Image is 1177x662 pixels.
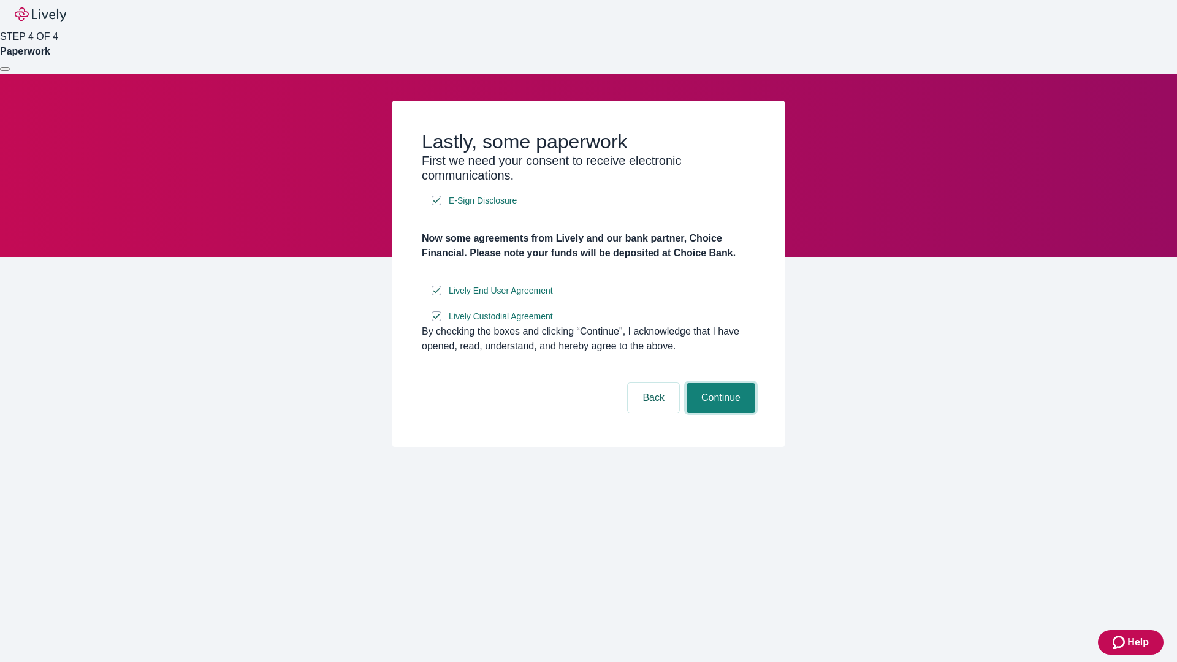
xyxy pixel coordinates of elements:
svg: Zendesk support icon [1113,635,1127,650]
button: Zendesk support iconHelp [1098,630,1164,655]
a: e-sign disclosure document [446,283,555,299]
a: e-sign disclosure document [446,309,555,324]
span: E-Sign Disclosure [449,194,517,207]
h3: First we need your consent to receive electronic communications. [422,153,755,183]
button: Back [628,383,679,413]
div: By checking the boxes and clicking “Continue", I acknowledge that I have opened, read, understand... [422,324,755,354]
h2: Lastly, some paperwork [422,130,755,153]
span: Lively End User Agreement [449,284,553,297]
span: Lively Custodial Agreement [449,310,553,323]
span: Help [1127,635,1149,650]
img: Lively [15,7,66,22]
a: e-sign disclosure document [446,193,519,208]
button: Continue [687,383,755,413]
h4: Now some agreements from Lively and our bank partner, Choice Financial. Please note your funds wi... [422,231,755,261]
